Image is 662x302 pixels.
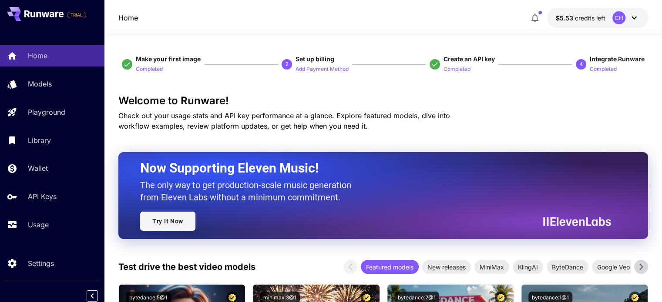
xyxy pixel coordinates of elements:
[28,79,52,89] p: Models
[444,65,470,73] p: Completed
[118,111,450,130] span: Check out your usage stats and API key performance at a glance. Explore featured models, dive int...
[136,55,201,63] span: Make your first image
[286,60,289,68] p: 2
[28,219,49,230] p: Usage
[513,262,543,272] span: KlingAI
[28,163,48,173] p: Wallet
[592,262,635,272] span: Google Veo
[28,135,51,146] p: Library
[612,11,625,24] div: CH
[592,260,635,274] div: Google Veo
[547,262,588,272] span: ByteDance
[547,260,588,274] div: ByteDance
[361,262,419,272] span: Featured models
[590,55,645,63] span: Integrate Runware
[422,262,471,272] span: New releases
[140,179,358,203] p: The only way to get production-scale music generation from Eleven Labs without a minimum commitment.
[444,55,495,63] span: Create an API key
[28,258,54,269] p: Settings
[136,65,163,73] p: Completed
[556,13,605,23] div: $5.5278
[590,63,617,74] button: Completed
[590,65,617,73] p: Completed
[28,191,57,202] p: API Keys
[547,8,648,28] button: $5.5278CH
[118,95,648,107] h3: Welcome to Runware!
[28,107,65,117] p: Playground
[296,65,349,73] p: Add Payment Method
[296,55,334,63] span: Set up billing
[67,12,86,18] span: TRIAL
[28,50,47,61] p: Home
[474,262,509,272] span: MiniMax
[87,290,98,302] button: Collapse sidebar
[140,212,195,231] a: Try It Now
[422,260,471,274] div: New releases
[556,14,575,22] span: $5.53
[118,13,138,23] nav: breadcrumb
[118,260,255,273] p: Test drive the best video models
[118,13,138,23] a: Home
[296,63,349,74] button: Add Payment Method
[513,260,543,274] div: KlingAI
[474,260,509,274] div: MiniMax
[136,63,163,74] button: Completed
[575,14,605,22] span: credits left
[361,260,419,274] div: Featured models
[579,60,582,68] p: 4
[140,160,605,176] h2: Now Supporting Eleven Music!
[444,63,470,74] button: Completed
[67,10,86,20] span: Add your payment card to enable full platform functionality.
